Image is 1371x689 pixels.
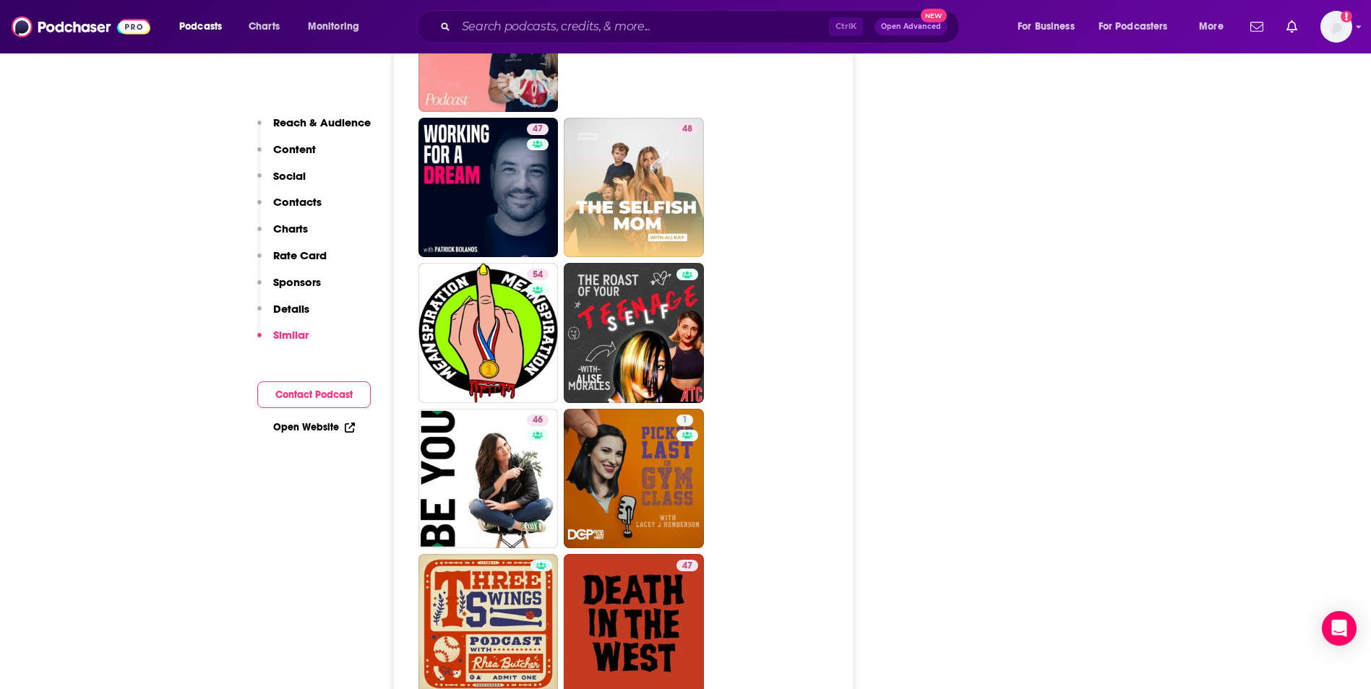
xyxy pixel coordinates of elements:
span: Podcasts [179,17,222,37]
button: open menu [1189,15,1242,38]
p: Details [273,302,309,316]
button: open menu [298,15,378,38]
span: More [1199,17,1224,37]
p: Rate Card [273,248,327,262]
button: Content [257,142,316,169]
span: 48 [682,122,692,136]
a: 47 [676,560,698,571]
button: Charts [257,222,308,248]
svg: Add a profile image [1341,11,1352,22]
button: open menu [169,15,241,38]
span: Ctrl K [829,17,863,36]
span: Open Advanced [881,23,941,30]
span: For Podcasters [1099,17,1168,37]
span: Logged in as amooers [1320,11,1352,43]
span: New [921,9,947,22]
img: User Profile [1320,11,1352,43]
span: 54 [533,268,543,282]
a: Charts [239,15,288,38]
a: 48 [564,118,704,258]
a: Show notifications dropdown [1245,14,1269,39]
button: Similar [257,328,309,355]
a: 47 [418,118,559,258]
a: 54 [418,263,559,403]
span: Monitoring [308,17,359,37]
button: Contacts [257,195,322,222]
a: 54 [527,269,549,280]
button: Social [257,169,306,196]
input: Search podcasts, credits, & more... [456,15,829,38]
span: 47 [682,559,692,573]
button: open menu [1089,15,1189,38]
span: 46 [533,413,543,428]
button: Show profile menu [1320,11,1352,43]
p: Contacts [273,195,322,209]
a: 48 [676,123,698,135]
div: Search podcasts, credits, & more... [430,10,974,43]
p: Reach & Audience [273,116,371,129]
a: 46 [527,415,549,426]
button: Contact Podcast [257,381,371,408]
p: Sponsors [273,275,321,289]
span: Charts [249,17,280,37]
span: 1 [682,413,687,428]
a: 1 [564,409,704,549]
p: Similar [273,328,309,342]
button: Reach & Audience [257,116,371,142]
a: 47 [527,123,549,135]
button: Open AdvancedNew [874,18,947,35]
a: Open Website [273,421,355,433]
img: Podchaser - Follow, Share and Rate Podcasts [12,13,150,40]
a: 1 [676,415,693,426]
p: Social [273,169,306,183]
button: Sponsors [257,275,321,302]
span: For Business [1018,17,1075,37]
a: Show notifications dropdown [1281,14,1303,39]
p: Charts [273,222,308,235]
button: open menu [1007,15,1093,38]
span: 47 [533,122,543,136]
a: 46 [418,409,559,549]
button: Details [257,302,309,329]
div: Open Intercom Messenger [1322,611,1357,646]
p: Content [273,142,316,156]
button: Rate Card [257,248,327,275]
